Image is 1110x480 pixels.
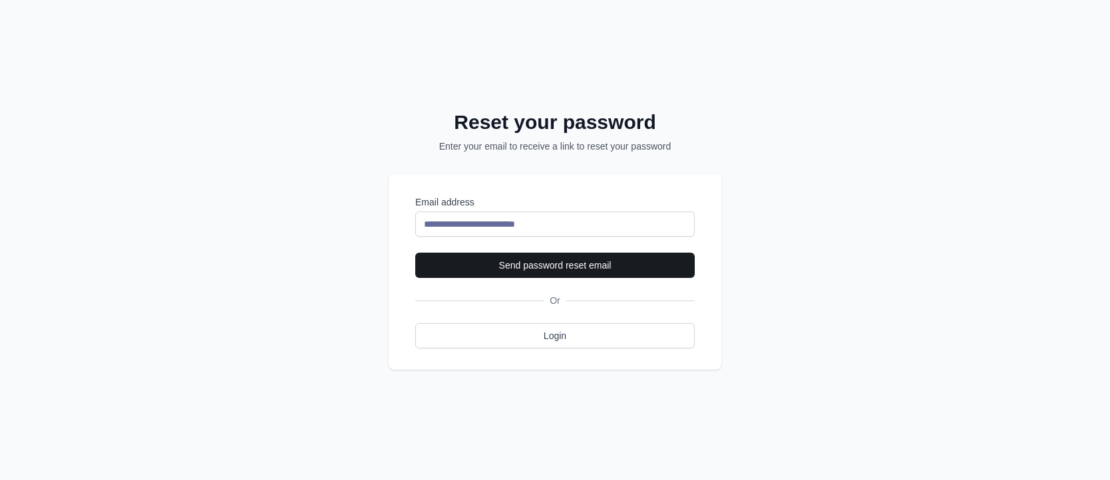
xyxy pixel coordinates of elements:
[415,323,695,348] a: Login
[415,253,695,278] button: Send password reset email
[406,140,704,153] p: Enter your email to receive a link to reset your password
[544,294,566,307] span: Or
[406,110,704,134] h2: Reset your password
[415,195,695,209] label: Email address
